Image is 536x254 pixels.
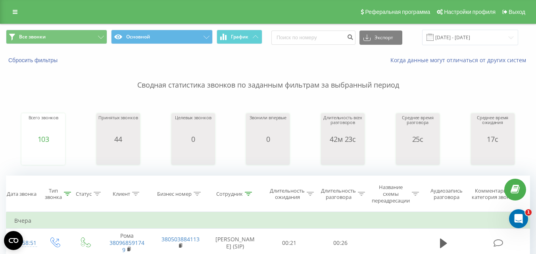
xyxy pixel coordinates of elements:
span: 1 [525,209,532,216]
div: Длительность ожидания [270,187,305,201]
div: Комментарий/категория звонка [470,187,517,201]
div: 17:58:51 [14,235,31,251]
span: Выход [509,9,525,15]
div: Среднее время ожидания [473,115,513,135]
button: Основной [111,30,212,44]
div: Тип звонка [45,187,62,201]
div: Принятых звонков [98,115,138,135]
iframe: Intercom live chat [509,209,528,228]
div: Название схемы переадресации [372,184,410,204]
div: Клиент [113,191,130,197]
div: Звонили впервые [250,115,286,135]
div: 0 [175,135,211,143]
button: Open CMP widget [4,231,23,250]
div: Целевых звонков [175,115,211,135]
div: 25с [398,135,438,143]
div: 42м 23с [323,135,363,143]
input: Поиск по номеру [271,31,355,45]
span: График [231,34,248,40]
button: График [217,30,262,44]
button: Сбросить фильтры [6,57,61,64]
button: Экспорт [359,31,402,45]
div: 103 [29,135,59,143]
div: Всего звонков [29,115,59,135]
span: Все звонки [19,34,46,40]
a: Когда данные могут отличаться от других систем [390,56,530,64]
div: Сотрудник [216,191,243,197]
a: 380503884113 [161,235,200,243]
span: Настройки профиля [444,9,496,15]
a: 380968591749 [110,239,144,254]
div: Бизнес номер [157,191,192,197]
div: Длительность разговора [321,187,356,201]
div: 44 [98,135,138,143]
div: 17с [473,135,513,143]
button: Все звонки [6,30,107,44]
div: Дата звонка [7,191,37,197]
div: Статус [76,191,92,197]
p: Сводная статистика звонков по заданным фильтрам за выбранный период [6,64,530,90]
div: Среднее время разговора [398,115,438,135]
div: 0 [250,135,286,143]
div: Аудиозапись разговора [426,187,467,201]
span: Реферальная программа [365,9,430,15]
div: Длительность всех разговоров [323,115,363,135]
td: Вчера [6,213,530,229]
